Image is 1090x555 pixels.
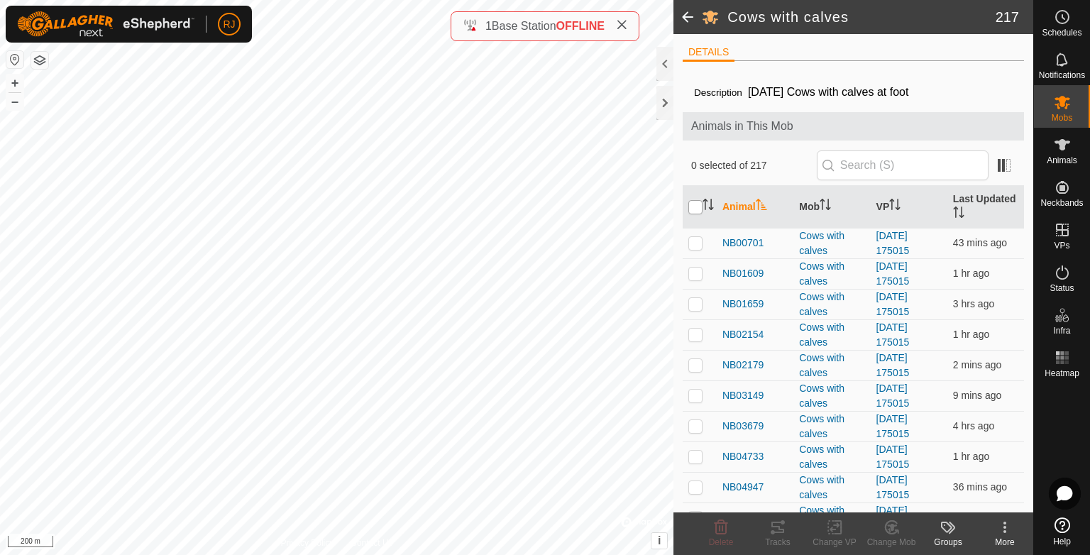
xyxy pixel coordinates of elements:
p-sorticon: Activate to sort [703,201,714,212]
span: NB01609 [722,266,764,281]
span: NB05281 [722,510,764,525]
span: Status [1050,284,1074,292]
li: DETAILS [683,45,734,62]
h2: Cows with calves [727,9,996,26]
div: Groups [920,536,976,549]
input: Search (S) [817,150,989,180]
th: Mob [793,186,870,229]
a: Privacy Policy [281,537,334,549]
span: Animals [1047,156,1077,165]
span: i [658,534,661,546]
span: 30 Aug 2025, 12:07 pm [953,390,1001,401]
span: 1 [485,20,492,32]
button: – [6,93,23,110]
span: Delete [709,537,734,547]
th: Animal [717,186,793,229]
div: Cows with calves [799,503,864,533]
span: 217 [996,6,1019,28]
button: Map Layers [31,52,48,69]
div: Cows with calves [799,259,864,289]
span: 29 Aug 2025, 6:34 pm [953,512,1000,523]
span: 30 Aug 2025, 7:48 am [953,420,994,432]
p-sorticon: Activate to sort [953,209,964,220]
span: 30 Aug 2025, 10:28 am [953,451,989,462]
div: Cows with calves [799,290,864,319]
span: Heatmap [1045,369,1079,378]
p-sorticon: Activate to sort [756,201,767,212]
a: [DATE] 175015 [876,352,910,378]
button: Reset Map [6,51,23,68]
span: OFFLINE [556,20,605,32]
span: Help [1053,537,1071,546]
span: Infra [1053,326,1070,335]
a: [DATE] 175015 [876,230,910,256]
a: [DATE] 175015 [876,322,910,348]
span: 30 Aug 2025, 9:04 am [953,298,994,309]
span: NB04947 [722,480,764,495]
button: i [651,533,667,549]
span: Base Station [492,20,556,32]
span: 30 Aug 2025, 10:18 am [953,268,989,279]
span: NB01659 [722,297,764,312]
a: [DATE] 175015 [876,444,910,470]
div: Change VP [806,536,863,549]
a: Contact Us [351,537,392,549]
div: Cows with calves [799,320,864,350]
span: Animals in This Mob [691,118,1015,135]
th: VP [871,186,947,229]
button: + [6,75,23,92]
div: Tracks [749,536,806,549]
span: RJ [223,17,235,32]
div: Cows with calves [799,229,864,258]
img: Gallagher Logo [17,11,194,37]
span: Mobs [1052,114,1072,122]
p-sorticon: Activate to sort [889,201,901,212]
p-sorticon: Activate to sort [820,201,831,212]
a: [DATE] 175015 [876,260,910,287]
span: 0 selected of 217 [691,158,817,173]
div: Cows with calves [799,473,864,502]
div: Cows with calves [799,381,864,411]
span: NB03679 [722,419,764,434]
div: Change Mob [863,536,920,549]
span: NB00701 [722,236,764,251]
span: NB04733 [722,449,764,464]
a: [DATE] 175015 [876,383,910,409]
span: NB03149 [722,388,764,403]
span: NB02154 [722,327,764,342]
div: Cows with calves [799,442,864,472]
span: Neckbands [1040,199,1083,207]
span: Schedules [1042,28,1081,37]
span: [DATE] Cows with calves at foot [742,80,914,104]
span: Notifications [1039,71,1085,79]
th: Last Updated [947,186,1024,229]
span: 30 Aug 2025, 10:30 am [953,329,989,340]
span: 30 Aug 2025, 11:33 am [953,237,1007,248]
a: [DATE] 175015 [876,413,910,439]
a: [DATE] 175015 [876,291,910,317]
label: Description [694,87,742,98]
a: [DATE] 175015 [876,474,910,500]
span: VPs [1054,241,1069,250]
div: Cows with calves [799,412,864,441]
div: More [976,536,1033,549]
span: NB02179 [722,358,764,373]
a: Help [1034,512,1090,551]
div: Cows with calves [799,351,864,380]
span: 30 Aug 2025, 11:40 am [953,481,1007,493]
a: [DATE] 175015 [876,505,910,531]
span: 30 Aug 2025, 12:14 pm [953,359,1001,370]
